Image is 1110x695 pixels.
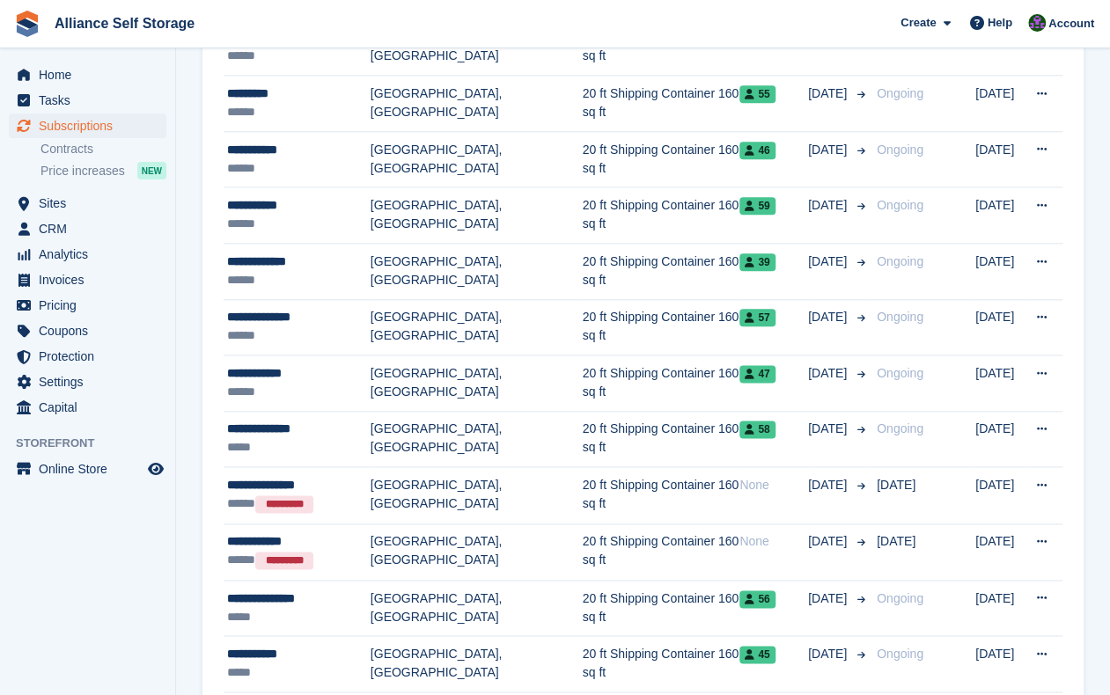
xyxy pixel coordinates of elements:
[371,131,583,187] td: [GEOGRAPHIC_DATA], [GEOGRAPHIC_DATA]
[9,395,166,420] a: menu
[808,141,850,159] span: [DATE]
[9,369,166,394] a: menu
[739,365,775,383] span: 47
[975,76,1025,132] td: [DATE]
[1048,15,1094,33] span: Account
[371,467,583,523] td: [GEOGRAPHIC_DATA], [GEOGRAPHIC_DATA]
[877,421,923,435] span: Ongoing
[371,580,583,636] td: [GEOGRAPHIC_DATA], [GEOGRAPHIC_DATA]
[739,309,775,326] span: 57
[975,243,1025,299] td: [DATE]
[39,318,144,343] span: Coupons
[39,344,144,369] span: Protection
[975,636,1025,692] td: [DATE]
[808,308,850,326] span: [DATE]
[975,523,1025,580] td: [DATE]
[9,344,166,369] a: menu
[739,142,775,159] span: 46
[39,88,144,113] span: Tasks
[39,369,144,394] span: Settings
[739,646,775,663] span: 45
[975,299,1025,355] td: [DATE]
[583,131,740,187] td: 20 ft Shipping Container 160 sq ft
[583,243,740,299] td: 20 ft Shipping Container 160 sq ft
[808,645,850,663] span: [DATE]
[808,420,850,438] span: [DATE]
[808,196,850,215] span: [DATE]
[1028,14,1046,32] img: Romilly Norton
[900,14,936,32] span: Create
[739,421,775,438] span: 58
[39,267,144,292] span: Invoices
[371,523,583,580] td: [GEOGRAPHIC_DATA], [GEOGRAPHIC_DATA]
[739,590,775,608] span: 56
[808,589,850,608] span: [DATE]
[39,113,144,138] span: Subscriptions
[40,141,166,157] a: Contracts
[739,197,775,215] span: 59
[371,76,583,132] td: [GEOGRAPHIC_DATA], [GEOGRAPHIC_DATA]
[371,411,583,467] td: [GEOGRAPHIC_DATA], [GEOGRAPHIC_DATA]
[877,86,923,100] span: Ongoing
[877,143,923,157] span: Ongoing
[583,523,740,580] td: 20 ft Shipping Container 160 sq ft
[808,364,850,383] span: [DATE]
[975,411,1025,467] td: [DATE]
[39,293,144,318] span: Pricing
[9,113,166,138] a: menu
[808,532,850,551] span: [DATE]
[988,14,1012,32] span: Help
[975,187,1025,244] td: [DATE]
[739,476,808,494] div: None
[877,534,915,548] span: [DATE]
[9,62,166,87] a: menu
[9,88,166,113] a: menu
[877,591,923,605] span: Ongoing
[39,216,144,241] span: CRM
[40,161,166,180] a: Price increases NEW
[808,476,850,494] span: [DATE]
[371,355,583,412] td: [GEOGRAPHIC_DATA], [GEOGRAPHIC_DATA]
[9,457,166,481] a: menu
[39,242,144,267] span: Analytics
[14,11,40,37] img: stora-icon-8386f47178a22dfd0bd8f6a31ec36ba5ce8667c1dd55bd0f319d3a0aa187defe.svg
[877,647,923,661] span: Ongoing
[9,216,166,241] a: menu
[9,293,166,318] a: menu
[583,299,740,355] td: 20 ft Shipping Container 160 sq ft
[583,580,740,636] td: 20 ft Shipping Container 160 sq ft
[9,318,166,343] a: menu
[739,85,775,103] span: 55
[583,187,740,244] td: 20 ft Shipping Container 160 sq ft
[39,395,144,420] span: Capital
[583,355,740,412] td: 20 ft Shipping Container 160 sq ft
[371,299,583,355] td: [GEOGRAPHIC_DATA], [GEOGRAPHIC_DATA]
[975,131,1025,187] td: [DATE]
[877,198,923,212] span: Ongoing
[583,467,740,523] td: 20 ft Shipping Container 160 sq ft
[39,457,144,481] span: Online Store
[975,467,1025,523] td: [DATE]
[371,636,583,692] td: [GEOGRAPHIC_DATA], [GEOGRAPHIC_DATA]
[16,435,175,452] span: Storefront
[739,253,775,271] span: 39
[583,411,740,467] td: 20 ft Shipping Container 160 sq ft
[583,76,740,132] td: 20 ft Shipping Container 160 sq ft
[739,532,808,551] div: None
[877,366,923,380] span: Ongoing
[371,187,583,244] td: [GEOGRAPHIC_DATA], [GEOGRAPHIC_DATA]
[9,267,166,292] a: menu
[145,458,166,479] a: Preview store
[975,355,1025,412] td: [DATE]
[9,242,166,267] a: menu
[40,163,125,179] span: Price increases
[137,162,166,179] div: NEW
[371,243,583,299] td: [GEOGRAPHIC_DATA], [GEOGRAPHIC_DATA]
[48,9,202,38] a: Alliance Self Storage
[39,62,144,87] span: Home
[39,191,144,216] span: Sites
[583,636,740,692] td: 20 ft Shipping Container 160 sq ft
[975,580,1025,636] td: [DATE]
[9,191,166,216] a: menu
[808,84,850,103] span: [DATE]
